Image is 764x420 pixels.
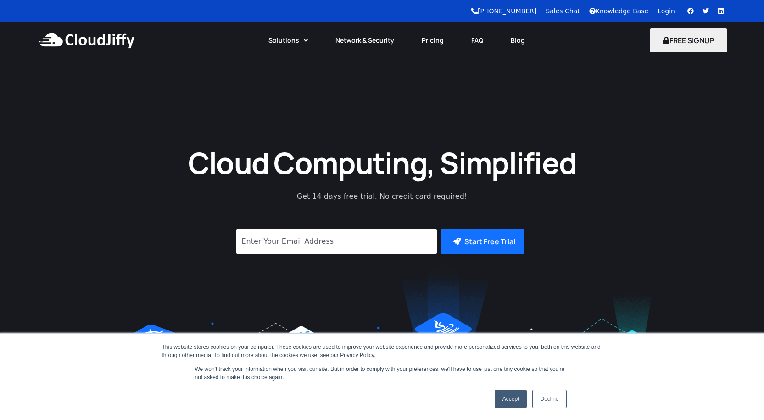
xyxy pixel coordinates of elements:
[441,229,524,254] button: Start Free Trial
[546,7,580,15] a: Sales Chat
[471,7,536,15] a: [PHONE_NUMBER]
[658,7,675,15] a: Login
[322,30,408,50] a: Network & Security
[408,30,457,50] a: Pricing
[255,30,322,50] a: Solutions
[256,191,508,202] p: Get 14 days free trial. No credit card required!
[650,28,727,52] button: FREE SIGNUP
[497,30,539,50] a: Blog
[650,35,727,45] a: FREE SIGNUP
[495,390,527,408] a: Accept
[195,365,569,381] p: We won't track your information when you visit our site. But in order to comply with your prefere...
[532,390,566,408] a: Decline
[457,30,497,50] a: FAQ
[589,7,649,15] a: Knowledge Base
[236,229,437,254] input: Enter Your Email Address
[162,343,602,359] div: This website stores cookies on your computer. These cookies are used to improve your website expe...
[176,144,589,182] h1: Cloud Computing, Simplified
